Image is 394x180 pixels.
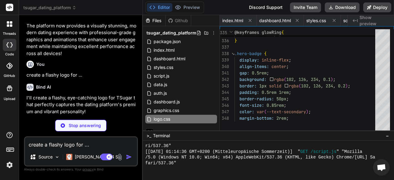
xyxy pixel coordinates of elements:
[26,94,137,115] p: I'll create a flashy, eye-catching logo for TSugar that perfectly captures the dating platform's ...
[126,154,132,160] img: icon
[286,77,294,82] span: 102
[306,109,308,114] span: )
[147,133,151,139] span: >_
[281,30,284,35] span: {
[26,72,137,79] p: create a flashy logo for ...
[36,61,45,67] h6: You
[24,166,138,172] p: Always double-check its answers. Your in Bind
[259,18,291,24] span: dashboard.html
[348,83,350,89] span: ;
[220,57,229,63] div: 339
[313,83,321,89] span: 126
[321,83,323,89] span: ,
[239,109,254,114] span: color:
[153,90,167,97] span: auth.js
[153,72,170,80] span: script.js
[222,18,243,24] span: index.html
[326,83,333,89] span: 234
[299,77,306,82] span: 126
[286,96,289,102] span: ;
[239,96,274,102] span: border-radius:
[290,2,321,12] button: Invite Team
[220,102,229,109] div: 346
[166,18,191,24] div: Github
[333,83,336,89] span: ,
[338,83,345,89] span: 0.2
[294,77,296,82] span: ,
[220,76,229,83] div: 342
[286,115,289,121] span: ;
[343,18,359,24] span: script.js
[299,83,301,89] span: (
[262,90,276,95] span: 0.5rem
[289,57,291,63] span: ;
[262,57,289,63] span: inline-flex
[230,50,238,57] div: Click to collapse the range.
[153,115,171,123] span: logo.css
[220,50,229,57] div: 338
[373,159,390,176] div: Chat öffnen
[279,90,289,95] span: 1rem
[69,122,101,129] p: Stop answering
[325,2,360,12] button: Download
[300,149,308,155] span: GET
[220,44,229,50] div: 337
[145,149,300,155] span: [[DATE] 01:14:36 GMT+0200 (Mitteleuropäische Sommerzeit)] "
[4,73,15,78] label: GitHub
[284,77,286,82] span: (
[153,38,181,45] span: package.json
[274,77,284,82] span: rgba
[220,89,229,96] div: 344
[147,3,172,12] button: Editor
[264,51,267,56] span: {
[26,22,137,57] p: The platform now provides a visually stunning, modern dating experience with professional-grade g...
[333,77,336,82] span: ;
[145,154,375,160] span: /5.0 (Windows NT 10.0; Win64; x64) AppleWebKit/537.36 (KHTML, like Gecko) Chrome/[URL] Sa
[284,102,286,108] span: ;
[235,38,237,43] span: }
[245,2,286,12] div: Discord Support
[143,18,165,24] div: Files
[331,77,333,82] span: )
[289,90,291,95] span: ;
[239,102,264,108] span: font-size:
[75,154,121,160] p: [PERSON_NAME] 4 S..
[264,109,267,114] span: (
[239,77,267,82] span: background:
[311,77,318,82] span: 234
[220,63,229,70] div: 340
[311,149,336,155] span: /script.js
[23,5,76,11] span: tsugar_dating_platform
[147,30,196,36] span: tsugar_dating_platform
[82,167,94,171] span: privacy
[153,107,180,114] span: graphics.css
[239,70,249,76] span: gap:
[267,70,269,76] span: ;
[153,46,175,54] span: index.html
[306,77,308,82] span: ,
[145,160,176,166] span: fari/537.36"
[259,83,267,89] span: 1px
[235,30,281,35] span: @keyframes glowRing
[323,77,331,82] span: 0.1
[153,55,186,62] span: dashboard.html
[54,154,60,160] img: Pick Models
[3,31,16,36] label: threads
[153,98,180,106] span: dashboard.js
[220,38,229,44] div: 336
[345,83,348,89] span: )
[276,96,286,102] span: 50px
[220,109,229,115] div: 347
[267,109,306,114] span: --text-secondary
[153,81,168,88] span: data.js
[267,102,284,108] span: 0.85rem
[360,14,389,27] span: Show preview
[289,83,299,89] span: rgba
[239,90,259,95] span: padding:
[4,160,15,170] img: settings
[308,109,311,114] span: ;
[308,83,311,89] span: ,
[153,133,170,139] span: Terminal
[4,96,15,102] label: Upload
[116,154,123,161] img: attachment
